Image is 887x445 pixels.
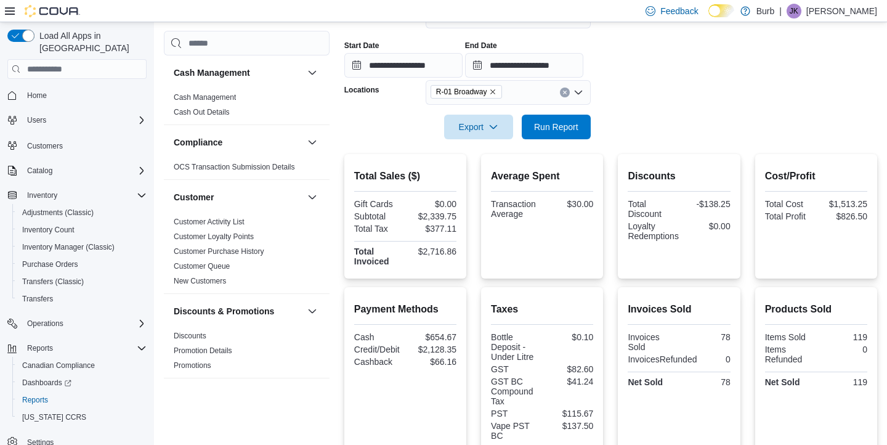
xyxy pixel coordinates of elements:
span: Inventory Count [22,225,75,235]
button: Home [2,86,152,104]
h2: Products Sold [765,302,867,317]
div: 78 [682,332,731,342]
button: Open list of options [573,88,583,97]
a: Dashboards [12,374,152,391]
a: Dashboards [17,375,76,390]
button: Catalog [22,163,57,178]
button: Remove R-01 Broadway from selection in this group [489,88,496,96]
div: $654.67 [408,332,456,342]
span: Inventory [27,190,57,200]
div: Gift Cards [354,199,403,209]
span: Feedback [660,5,698,17]
div: Total Cost [765,199,814,209]
h2: Total Sales ($) [354,169,456,184]
div: GST [491,364,540,374]
div: $826.50 [819,211,867,221]
a: Adjustments (Classic) [17,205,99,220]
span: Promotion Details [174,346,232,356]
span: Catalog [22,163,147,178]
button: Finance [305,388,320,403]
div: Total Profit [765,211,814,221]
span: Inventory Manager (Classic) [22,242,115,252]
span: Customers [22,137,147,153]
button: Reports [2,340,152,357]
span: Reports [22,395,48,405]
div: $377.11 [408,224,456,234]
span: Cash Management [174,92,236,102]
h2: Payment Methods [354,302,456,317]
div: Transaction Average [491,199,540,219]
h3: Cash Management [174,67,250,79]
div: Items Refunded [765,345,814,364]
button: Export [444,115,513,139]
a: Reports [17,393,53,407]
button: Discounts & Promotions [305,304,320,319]
span: JK [790,4,798,18]
div: $2,339.75 [408,211,456,221]
div: $0.10 [545,332,593,342]
div: Total Discount [628,199,676,219]
div: $2,716.86 [408,247,456,256]
h2: Taxes [491,302,593,317]
button: Catalog [2,162,152,179]
span: R-01 Broadway [436,86,487,98]
span: Transfers (Classic) [17,274,147,289]
button: Reports [12,391,152,409]
div: Credit/Debit [354,345,403,354]
div: James Kardos [787,4,801,18]
h2: Invoices Sold [628,302,730,317]
a: Customer Activity List [174,218,245,226]
div: Customer [164,214,330,293]
button: Adjustments (Classic) [12,204,152,221]
span: New Customers [174,276,226,286]
div: $82.60 [545,364,593,374]
button: Operations [22,316,68,331]
span: Users [27,115,46,125]
a: Inventory Count [17,222,79,237]
label: Locations [344,85,379,95]
div: 0 [819,345,867,354]
span: Home [27,91,47,100]
span: Dashboards [17,375,147,390]
div: Loyalty Redemptions [628,221,679,241]
button: Transfers (Classic) [12,273,152,290]
a: Cash Out Details [174,108,230,116]
button: Customers [2,136,152,154]
a: Transfers (Classic) [17,274,89,289]
span: Promotions [174,361,211,370]
span: Transfers (Classic) [22,277,84,287]
span: Transfers [17,292,147,306]
span: Adjustments (Classic) [17,205,147,220]
p: [PERSON_NAME] [806,4,877,18]
span: Reports [22,341,147,356]
span: Customer Purchase History [174,247,264,256]
a: Inventory Manager (Classic) [17,240,119,255]
div: 119 [819,332,867,342]
div: $115.67 [545,409,593,418]
label: End Date [465,41,497,51]
div: Vape PST BC [491,421,540,441]
h2: Cost/Profit [765,169,867,184]
strong: Total Invoiced [354,247,389,266]
div: -$138.25 [682,199,731,209]
div: 0 [702,354,730,364]
span: Transfers [22,294,53,304]
a: New Customers [174,277,226,285]
span: Inventory [22,188,147,203]
div: $137.50 [545,421,593,431]
strong: Net Sold [765,377,800,387]
button: Inventory Manager (Classic) [12,239,152,256]
div: GST BC Compound Tax [491,377,540,406]
a: Customer Queue [174,262,230,271]
span: Reports [17,393,147,407]
h2: Average Spent [491,169,593,184]
div: Invoices Sold [628,332,676,352]
a: Cash Management [174,93,236,102]
a: Discounts [174,332,206,340]
span: Washington CCRS [17,410,147,425]
span: Load All Apps in [GEOGRAPHIC_DATA] [34,30,147,54]
button: Users [2,112,152,129]
button: Inventory [2,187,152,204]
input: Press the down key to open a popover containing a calendar. [344,53,463,78]
span: Run Report [534,121,578,133]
